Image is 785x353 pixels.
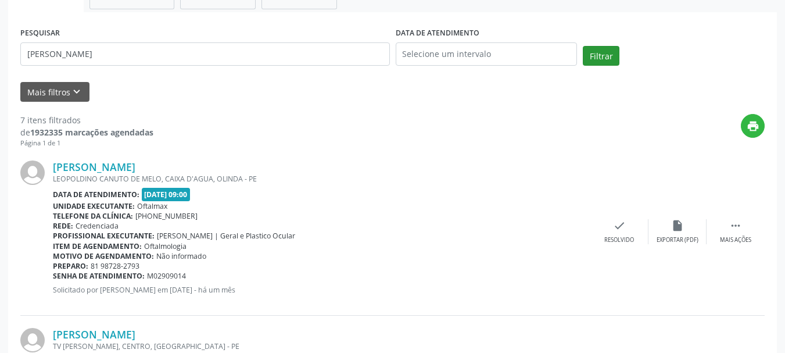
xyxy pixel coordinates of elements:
b: Profissional executante: [53,231,155,241]
b: Data de atendimento: [53,190,139,199]
b: Preparo: [53,261,88,271]
i: insert_drive_file [671,219,684,232]
span: 81 98728-2793 [91,261,139,271]
i: check [613,219,626,232]
span: M02909014 [147,271,186,281]
div: Exportar (PDF) [657,236,698,244]
i:  [729,219,742,232]
div: Resolvido [604,236,634,244]
label: DATA DE ATENDIMENTO [396,24,479,42]
span: [PHONE_NUMBER] [135,211,198,221]
input: Nome, código do beneficiário ou CPF [20,42,390,66]
input: Selecione um intervalo [396,42,578,66]
i: keyboard_arrow_down [70,85,83,98]
b: Telefone da clínica: [53,211,133,221]
label: PESQUISAR [20,24,60,42]
b: Rede: [53,221,73,231]
img: img [20,161,45,185]
div: Mais ações [720,236,751,244]
b: Motivo de agendamento: [53,251,154,261]
b: Item de agendamento: [53,241,142,251]
button: Filtrar [583,46,619,66]
div: de [20,126,153,138]
div: LEOPOLDINO CANUTO DE MELO, CAIXA D'AGUA, OLINDA - PE [53,174,590,184]
a: [PERSON_NAME] [53,328,135,341]
span: Credenciada [76,221,119,231]
div: TV [PERSON_NAME], CENTRO, [GEOGRAPHIC_DATA] - PE [53,341,590,351]
span: [DATE] 09:00 [142,188,191,201]
i: print [747,120,759,133]
button: print [741,114,765,138]
span: Oftalmologia [144,241,187,251]
span: Não informado [156,251,206,261]
div: 7 itens filtrados [20,114,153,126]
b: Unidade executante: [53,201,135,211]
strong: 1932335 marcações agendadas [30,127,153,138]
span: [PERSON_NAME] | Geral e Plastico Ocular [157,231,295,241]
span: Oftalmax [137,201,167,211]
b: Senha de atendimento: [53,271,145,281]
p: Solicitado por [PERSON_NAME] em [DATE] - há um mês [53,285,590,295]
button: Mais filtroskeyboard_arrow_down [20,82,89,102]
div: Página 1 de 1 [20,138,153,148]
a: [PERSON_NAME] [53,161,135,173]
img: img [20,328,45,352]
